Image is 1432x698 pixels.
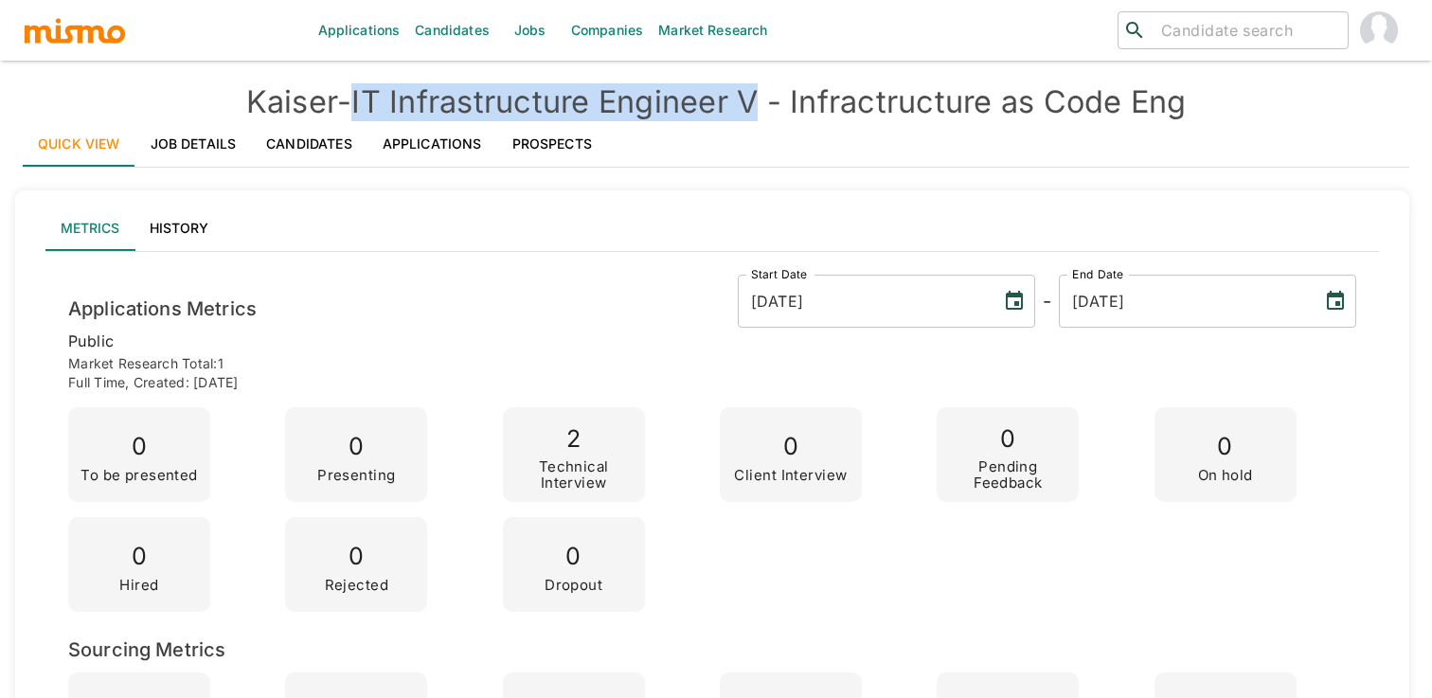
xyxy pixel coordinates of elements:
[751,266,808,282] label: Start Date
[68,635,1356,665] h6: Sourcing Metrics
[497,121,607,167] a: Prospects
[944,459,1071,491] p: Pending Feedback
[251,121,367,167] a: Candidates
[68,294,257,324] h6: Applications Metrics
[1198,426,1253,468] p: 0
[68,354,1356,373] p: Market Research Total: 1
[1059,275,1309,328] input: MM/DD/YYYY
[367,121,497,167] a: Applications
[944,419,1071,460] p: 0
[68,328,1356,354] p: public
[1360,11,1398,49] img: Gabriel Hernandez
[134,206,224,251] button: History
[119,536,158,578] p: 0
[738,275,988,328] input: MM/DD/YYYY
[510,419,637,460] p: 2
[1043,286,1051,316] h6: -
[81,468,198,484] p: To be presented
[734,468,847,484] p: Client Interview
[317,468,395,484] p: Presenting
[1198,468,1253,484] p: On hold
[545,578,602,594] p: Dropout
[545,536,602,578] p: 0
[81,426,198,468] p: 0
[23,83,1409,121] h4: Kaiser - IT Infrastructure Engineer V - Infractructure as Code Eng
[23,121,135,167] a: Quick View
[68,373,1356,392] p: Full time , Created: [DATE]
[1316,282,1354,320] button: Choose date, selected date is Oct 10, 2025
[45,206,134,251] button: Metrics
[1154,17,1340,44] input: Candidate search
[135,121,252,167] a: Job Details
[317,426,395,468] p: 0
[325,578,389,594] p: Rejected
[325,536,389,578] p: 0
[1072,266,1123,282] label: End Date
[734,426,847,468] p: 0
[995,282,1033,320] button: Choose date, selected date is Sep 8, 2025
[510,459,637,491] p: Technical Interview
[45,206,1379,251] div: lab API tabs example
[119,578,158,594] p: Hired
[23,16,127,45] img: logo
